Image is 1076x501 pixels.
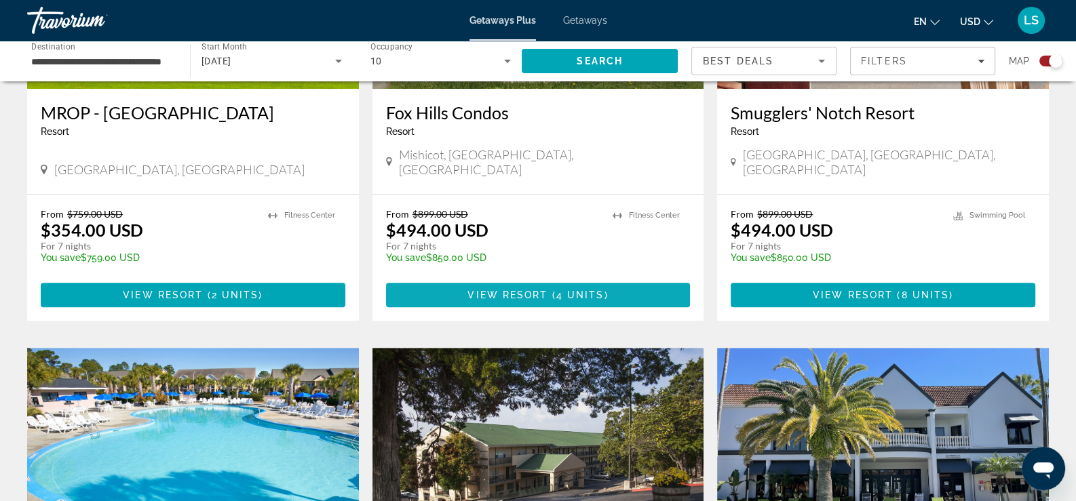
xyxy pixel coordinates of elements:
a: Getaways Plus [469,15,536,26]
p: $494.00 USD [386,220,488,240]
span: Resort [41,126,69,137]
span: Swimming Pool [969,211,1025,220]
span: 10 [370,56,382,66]
span: 2 units [212,289,259,300]
button: Change currency [960,12,993,31]
button: View Resort(2 units) [41,283,345,307]
span: 4 units [556,289,604,300]
span: $899.00 USD [757,208,813,220]
span: View Resort [123,289,203,300]
a: Fox Hills Condos [386,102,691,123]
span: en [914,16,927,27]
span: You save [386,252,426,263]
button: View Resort(8 units) [731,283,1035,307]
iframe: Button to launch messaging window [1022,447,1065,490]
span: From [386,208,409,220]
span: LS [1024,14,1039,27]
span: View Resort [813,289,893,300]
p: $494.00 USD [731,220,833,240]
span: From [41,208,64,220]
span: [DATE] [201,56,231,66]
p: $850.00 USD [386,252,600,263]
p: $759.00 USD [41,252,254,263]
span: Destination [31,41,75,51]
span: Resort [731,126,759,137]
p: $354.00 USD [41,220,143,240]
a: Travorium [27,3,163,38]
mat-select: Sort by [703,53,825,69]
span: Search [577,56,623,66]
span: View Resort [467,289,547,300]
span: ( ) [203,289,263,300]
span: You save [41,252,81,263]
span: ( ) [548,289,609,300]
span: [GEOGRAPHIC_DATA], [GEOGRAPHIC_DATA], [GEOGRAPHIC_DATA] [743,147,1035,177]
span: You save [731,252,771,263]
a: Smugglers' Notch Resort [731,102,1035,123]
p: $850.00 USD [731,252,940,263]
span: $759.00 USD [67,208,123,220]
span: ( ) [893,289,953,300]
p: For 7 nights [41,240,254,252]
button: Filters [850,47,995,75]
button: Search [522,49,678,73]
span: 8 units [901,289,949,300]
button: User Menu [1014,6,1049,35]
button: Change language [914,12,940,31]
span: Resort [386,126,415,137]
input: Select destination [31,54,172,70]
p: For 7 nights [731,240,940,252]
span: Filters [861,56,907,66]
p: For 7 nights [386,240,600,252]
span: Fitness Center [284,211,335,220]
a: Getaways [563,15,607,26]
span: Occupancy [370,42,413,52]
a: MROP - [GEOGRAPHIC_DATA] [41,102,345,123]
span: From [731,208,754,220]
span: Best Deals [703,56,773,66]
span: Map [1009,52,1029,71]
span: Fitness Center [629,211,680,220]
span: USD [960,16,980,27]
span: Start Month [201,42,247,52]
span: $899.00 USD [412,208,468,220]
span: [GEOGRAPHIC_DATA], [GEOGRAPHIC_DATA] [54,162,305,177]
span: Mishicot, [GEOGRAPHIC_DATA], [GEOGRAPHIC_DATA] [399,147,690,177]
button: View Resort(4 units) [386,283,691,307]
